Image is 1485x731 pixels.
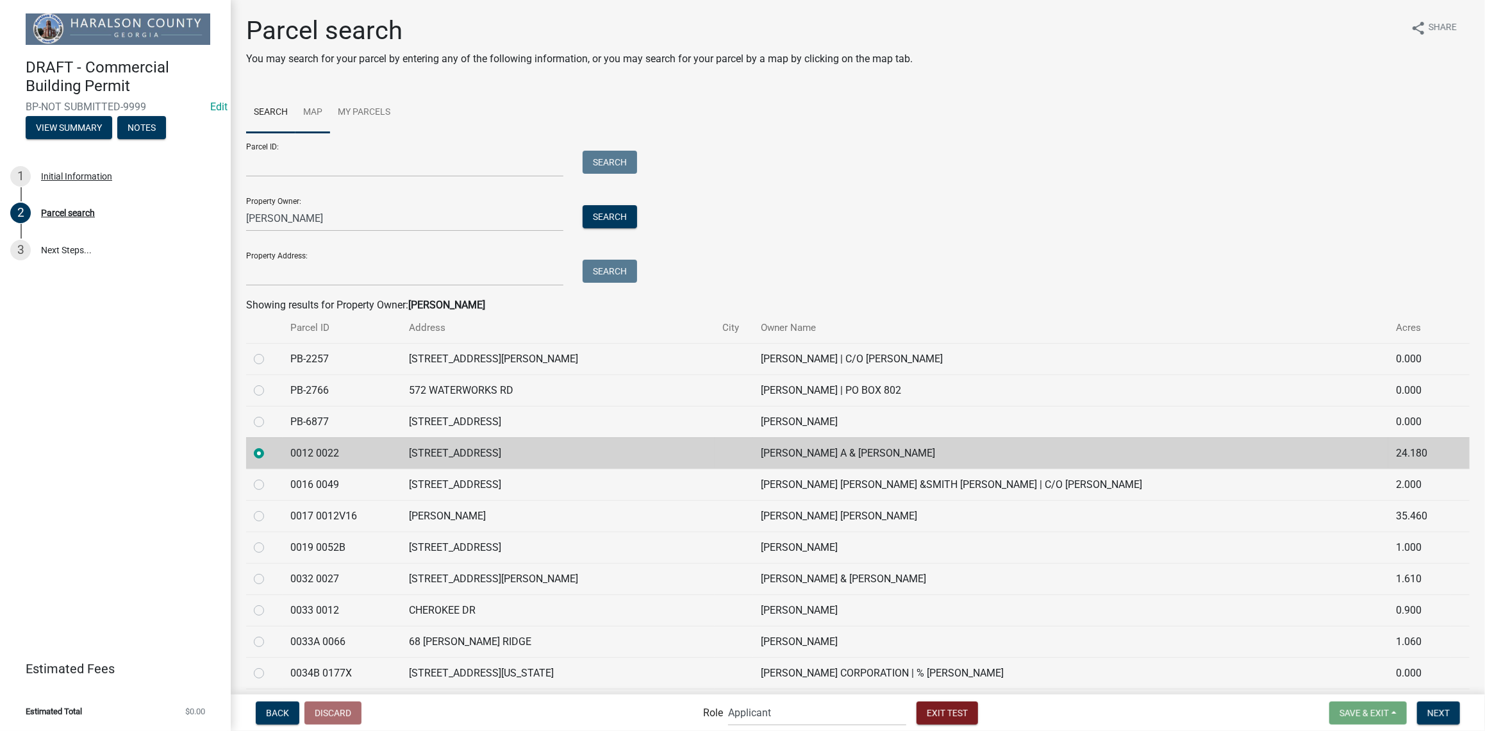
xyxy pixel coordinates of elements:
[1388,500,1451,532] td: 35.460
[10,203,31,223] div: 2
[26,123,112,133] wm-modal-confirm: Summary
[917,702,978,725] button: Exit Test
[401,532,715,563] td: [STREET_ADDRESS]
[246,92,295,133] a: Search
[401,437,715,469] td: [STREET_ADDRESS]
[401,626,715,657] td: 68 [PERSON_NAME] RIDGE
[753,657,1389,689] td: [PERSON_NAME] CORPORATION | % [PERSON_NAME]
[283,500,401,532] td: 0017 0012V16
[295,92,330,133] a: Map
[41,172,112,181] div: Initial Information
[753,563,1389,594] td: [PERSON_NAME] & [PERSON_NAME]
[401,374,715,406] td: 572 WATERWORKS RD
[401,469,715,500] td: [STREET_ADDRESS]
[753,689,1389,720] td: [PERSON_NAME]
[753,374,1389,406] td: [PERSON_NAME] | PO BOX 802
[1388,626,1451,657] td: 1.060
[401,343,715,374] td: [STREET_ADDRESS][PERSON_NAME]
[283,374,401,406] td: PB-2766
[246,15,913,46] h1: Parcel search
[117,123,166,133] wm-modal-confirm: Notes
[401,689,715,720] td: [GEOGRAPHIC_DATA]
[26,116,112,139] button: View Summary
[1388,563,1451,594] td: 1.610
[283,657,401,689] td: 0034B 0177X
[583,260,637,283] button: Search
[283,689,401,720] td: 0049 0043
[753,626,1389,657] td: [PERSON_NAME]
[1388,689,1451,720] td: 1.100
[927,707,968,718] span: Exit Test
[715,313,753,343] th: City
[246,51,913,67] p: You may search for your parcel by entering any of the following information, or you may search fo...
[1411,21,1426,36] i: share
[283,563,401,594] td: 0032 0027
[401,594,715,626] td: CHEROKEE DR
[10,166,31,187] div: 1
[703,708,723,718] label: Role
[26,101,205,113] span: BP-NOT SUBMITTED-9999
[1388,469,1451,500] td: 2.000
[1417,702,1460,725] button: Next
[283,626,401,657] td: 0033A 0066
[330,92,398,133] a: My Parcels
[41,208,95,217] div: Parcel search
[210,101,228,113] wm-modal-confirm: Edit Application Number
[753,437,1389,469] td: [PERSON_NAME] A & [PERSON_NAME]
[753,406,1389,437] td: [PERSON_NAME]
[283,594,401,626] td: 0033 0012
[10,240,31,260] div: 3
[1388,343,1451,374] td: 0.000
[1427,707,1450,718] span: Next
[1329,702,1407,725] button: Save & Exit
[753,343,1389,374] td: [PERSON_NAME] | C/O [PERSON_NAME]
[753,313,1389,343] th: Owner Name
[26,707,82,716] span: Estimated Total
[283,469,401,500] td: 0016 0049
[401,563,715,594] td: [STREET_ADDRESS][PERSON_NAME]
[1388,313,1451,343] th: Acres
[283,343,401,374] td: PB-2257
[408,299,485,311] strong: [PERSON_NAME]
[283,532,401,563] td: 0019 0052B
[1340,707,1389,718] span: Save & Exit
[753,469,1389,500] td: [PERSON_NAME] [PERSON_NAME] &SMITH [PERSON_NAME] | C/O [PERSON_NAME]
[753,532,1389,563] td: [PERSON_NAME]
[283,437,401,469] td: 0012 0022
[210,101,228,113] a: Edit
[1400,15,1467,40] button: shareShare
[1388,374,1451,406] td: 0.000
[1388,657,1451,689] td: 0.000
[185,707,205,716] span: $0.00
[753,594,1389,626] td: [PERSON_NAME]
[1388,532,1451,563] td: 1.000
[1388,437,1451,469] td: 24.180
[401,657,715,689] td: [STREET_ADDRESS][US_STATE]
[10,656,210,682] a: Estimated Fees
[1429,21,1457,36] span: Share
[26,58,220,96] h4: DRAFT - Commercial Building Permit
[246,298,1470,313] div: Showing results for Property Owner:
[117,116,166,139] button: Notes
[283,406,401,437] td: PB-6877
[304,702,361,725] button: Discard
[401,313,715,343] th: Address
[401,406,715,437] td: [STREET_ADDRESS]
[1388,594,1451,626] td: 0.900
[583,151,637,174] button: Search
[583,205,637,228] button: Search
[401,500,715,532] td: [PERSON_NAME]
[256,702,299,725] button: Back
[283,313,401,343] th: Parcel ID
[753,500,1389,532] td: [PERSON_NAME] [PERSON_NAME]
[1388,406,1451,437] td: 0.000
[266,707,289,718] span: Back
[26,13,210,45] img: Haralson County, Georgia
